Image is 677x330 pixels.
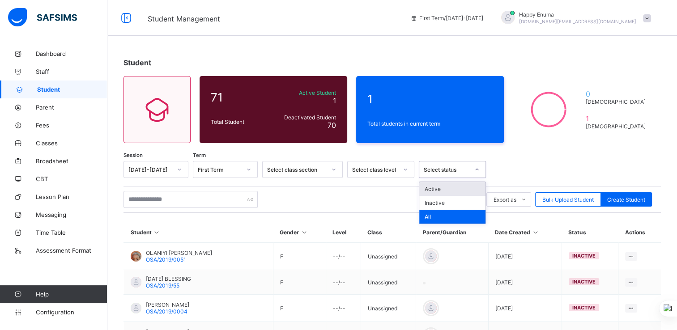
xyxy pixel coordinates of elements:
span: CBT [36,175,107,182]
span: [DOMAIN_NAME][EMAIL_ADDRESS][DOMAIN_NAME] [519,19,636,24]
span: Lesson Plan [36,193,107,200]
span: Student Management [148,14,220,23]
span: Student [37,86,107,93]
span: Happy Enuma [519,11,636,18]
th: Parent/Guardian [416,222,489,243]
td: --/-- [326,270,361,295]
td: F [273,243,326,270]
div: Inactive [419,196,485,210]
span: 0 [585,89,649,98]
th: Actions [618,222,661,243]
div: Select status [424,166,469,173]
span: 1 [585,114,649,123]
span: Broadsheet [36,157,107,165]
span: Parent [36,104,107,111]
span: Active Student [273,89,336,96]
span: Time Table [36,229,107,236]
th: Status [562,222,618,243]
i: Sort in Ascending Order [532,229,539,236]
span: inactive [572,305,596,311]
i: Sort in Ascending Order [300,229,308,236]
td: Unassigned [361,295,416,322]
div: First Term [198,166,241,173]
i: Sort in Ascending Order [153,229,161,236]
th: Date Created [488,222,562,243]
span: inactive [572,279,596,285]
div: [DATE]-[DATE] [128,166,172,173]
span: Create Student [607,196,645,203]
span: Export as [494,196,516,203]
span: Dashboard [36,50,107,57]
span: Help [36,291,107,298]
span: Assessment Format [36,247,107,254]
td: [DATE] [488,243,562,270]
td: Unassigned [361,243,416,270]
td: [DATE] [488,295,562,322]
th: Class [361,222,416,243]
span: Total students in current term [367,120,493,127]
span: [DEMOGRAPHIC_DATA] [585,123,649,130]
th: Level [326,222,361,243]
span: [DEMOGRAPHIC_DATA] [585,98,649,105]
img: safsims [8,8,77,27]
span: OSA/2019/0004 [146,308,187,315]
div: Select class level [352,166,398,173]
div: Active [419,182,485,196]
span: OSA/2019/55 [146,282,179,289]
span: Staff [36,68,107,75]
span: Fees [36,122,107,129]
span: session/term information [410,15,483,21]
span: [DATE] BLESSING [146,275,191,282]
span: Term [193,152,206,158]
span: 71 [211,90,268,104]
span: Configuration [36,309,107,316]
span: 1 [333,96,336,105]
td: [DATE] [488,270,562,295]
div: Select class section [267,166,326,173]
span: Messaging [36,211,107,218]
td: F [273,295,326,322]
span: 70 [328,121,336,130]
div: All [419,210,485,224]
td: --/-- [326,243,361,270]
span: Bulk Upload Student [542,196,594,203]
td: --/-- [326,295,361,322]
span: inactive [572,253,596,259]
div: HappyEnuma [492,11,656,25]
span: [PERSON_NAME] [146,301,189,308]
span: Session [123,152,143,158]
td: F [273,270,326,295]
th: Gender [273,222,326,243]
div: Total Student [209,116,270,127]
span: 1 [367,92,493,106]
td: Unassigned [361,270,416,295]
span: OSA/2019/0051 [146,256,186,263]
th: Student [124,222,273,243]
span: Classes [36,140,107,147]
span: OLANIYI [PERSON_NAME] [146,250,212,256]
span: Student [123,58,151,67]
span: Deactivated Student [273,114,336,121]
